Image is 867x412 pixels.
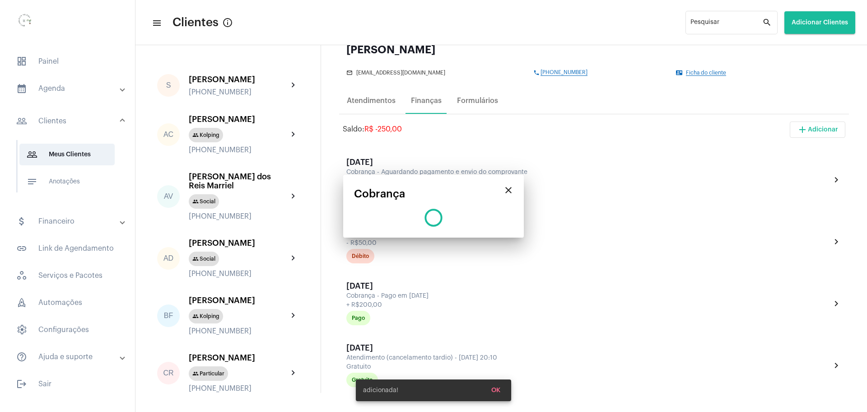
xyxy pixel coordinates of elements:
[16,351,27,362] mat-icon: sidenav icon
[541,70,587,76] span: [PHONE_NUMBER]
[356,70,445,76] span: [EMAIL_ADDRESS][DOMAIN_NAME]
[16,116,27,126] mat-icon: sidenav icon
[411,97,442,105] div: Finanças
[189,327,288,335] div: [PHONE_NUMBER]
[9,265,126,286] span: Serviços e Pacotes
[189,88,288,96] div: [PHONE_NUMBER]
[27,149,37,160] mat-icon: sidenav icon
[288,191,299,202] mat-icon: chevron_right
[16,270,27,281] span: sidenav icon
[16,116,121,126] mat-panel-title: Clientes
[690,21,762,28] input: Pesquisar
[346,293,829,300] div: Cobrança - Pago em [DATE]
[533,70,541,76] mat-icon: phone
[346,343,831,352] div: [DATE]
[189,115,288,124] div: [PERSON_NAME]
[19,171,115,192] span: Anotações
[189,172,288,190] div: [PERSON_NAME] dos Reis Marriel
[152,18,161,28] mat-icon: sidenav icon
[831,298,842,309] mat-icon: chevron_right
[346,158,831,167] div: [DATE]
[189,384,288,393] div: [PHONE_NUMBER]
[346,178,829,185] div: + R$100,00
[288,368,299,379] mat-icon: chevron_right
[27,176,37,187] mat-icon: sidenav icon
[16,324,27,335] span: sidenav icon
[288,129,299,140] mat-icon: chevron_right
[288,310,299,321] mat-icon: chevron_right
[792,19,848,26] span: Adicionar Clientes
[157,123,180,146] div: AC
[346,70,354,76] mat-icon: mail_outline
[346,364,829,370] div: Gratuito
[192,256,199,262] mat-icon: group
[676,70,683,76] mat-icon: contact_mail
[189,146,288,154] div: [PHONE_NUMBER]
[192,313,199,319] mat-icon: group
[346,231,829,238] div: Atendimento (concluído) - [DATE] 20:10
[364,126,402,133] span: R$ -250,00
[346,240,829,247] div: - R$50,00
[9,51,126,72] span: Painel
[491,387,500,393] span: OK
[343,125,402,133] div: Saldo:
[189,252,219,266] mat-chip: Social
[354,188,405,200] span: Cobrança
[189,194,219,209] mat-chip: Social
[192,370,199,377] mat-icon: group
[19,144,115,165] span: Meus Clientes
[346,220,831,229] div: [DATE]
[189,212,288,220] div: [PHONE_NUMBER]
[797,124,808,135] mat-icon: add
[189,309,223,323] mat-chip: Kolping
[16,56,27,67] span: sidenav icon
[503,185,514,196] mat-icon: close
[192,198,199,205] mat-icon: group
[9,292,126,314] span: Automações
[16,216,27,227] mat-icon: sidenav icon
[352,315,365,321] div: Pago
[288,253,299,264] mat-icon: chevron_right
[363,386,398,395] span: adicionada!
[16,351,121,362] mat-panel-title: Ajuda e suporte
[16,83,27,94] mat-icon: sidenav icon
[457,97,498,105] div: Formulários
[16,216,121,227] mat-panel-title: Financeiro
[831,360,842,371] mat-icon: chevron_right
[762,17,773,28] mat-icon: search
[346,281,831,290] div: [DATE]
[172,15,219,30] span: Clientes
[347,97,396,105] div: Atendimentos
[16,83,121,94] mat-panel-title: Agenda
[157,247,180,270] div: AD
[288,80,299,91] mat-icon: chevron_right
[157,185,180,208] div: AV
[16,243,27,254] mat-icon: sidenav icon
[189,128,223,142] mat-chip: Kolping
[222,17,233,28] mat-icon: Button that displays a tooltip when focused or hovered over
[189,296,288,305] div: [PERSON_NAME]
[157,304,180,327] div: BF
[189,75,288,84] div: [PERSON_NAME]
[16,379,27,389] mat-icon: sidenav icon
[192,132,199,138] mat-icon: group
[352,253,369,259] div: Débito
[346,355,829,361] div: Atendimento (cancelamento tardio) - [DATE] 20:10
[9,319,126,341] span: Configurações
[831,236,842,247] mat-icon: chevron_right
[189,239,288,248] div: [PERSON_NAME]
[346,302,829,309] div: + R$200,00
[831,174,842,185] mat-icon: chevron_right
[9,238,126,259] span: Link de Agendamento
[346,44,842,55] div: [PERSON_NAME]
[9,373,126,395] span: Sair
[797,126,838,133] span: Adicionar
[189,270,288,278] div: [PHONE_NUMBER]
[346,169,829,176] div: Cobrança - Aguardando pagamento e envio do comprovante
[157,362,180,384] div: CR
[7,5,43,41] img: 0d939d3e-dcd2-0964-4adc-7f8e0d1a206f.png
[16,297,27,308] span: sidenav icon
[157,74,180,97] div: S
[189,366,228,381] mat-chip: Particular
[686,70,726,76] span: Ficha do cliente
